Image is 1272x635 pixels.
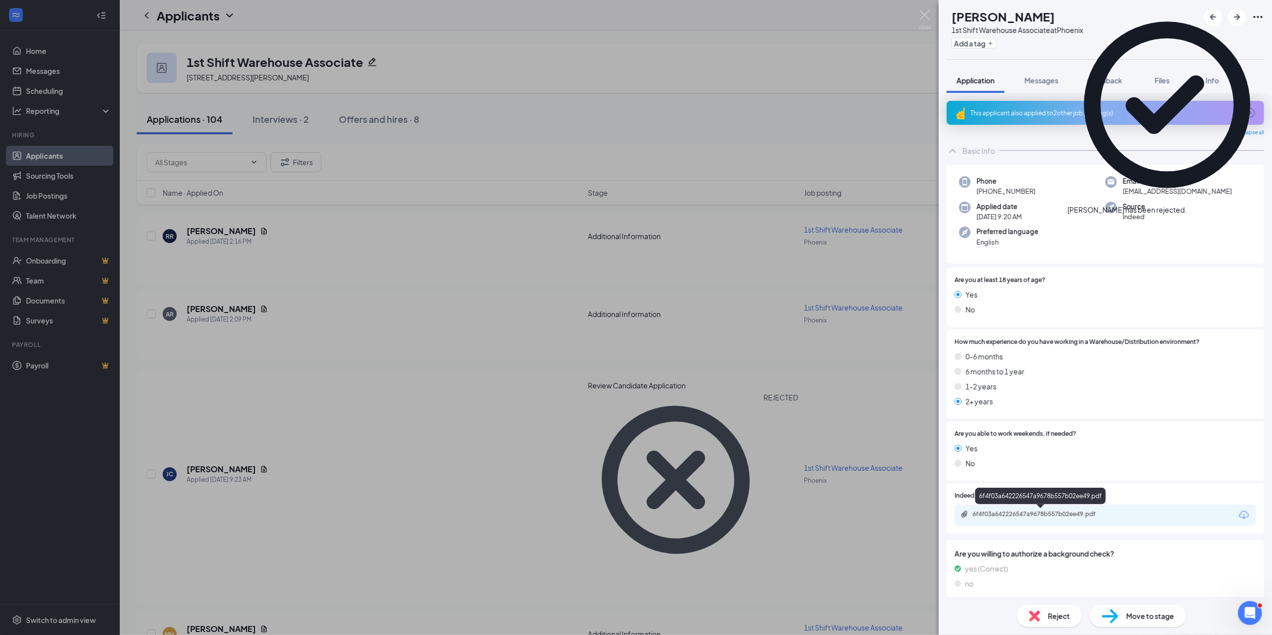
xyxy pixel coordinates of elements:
[955,276,1045,285] span: Are you at least 18 years of age?
[977,176,1035,186] span: Phone
[961,510,1122,520] a: Paperclip6f4f03a642226547a9678b557b02ee49.pdf
[1126,611,1174,622] span: Move to stage
[966,351,1003,362] span: 0-6 months
[977,212,1022,222] span: [DATE] 9:20 AM
[977,202,1022,212] span: Applied date
[1048,611,1070,622] span: Reject
[1067,5,1267,205] svg: CheckmarkCircle
[966,289,978,300] span: Yes
[1238,601,1262,625] iframe: Intercom live chat
[947,145,959,157] svg: ChevronUp
[952,8,1055,25] h1: [PERSON_NAME]
[1123,212,1145,222] span: Indeed
[966,396,993,407] span: 2+ years
[973,510,1112,518] div: 6f4f03a642226547a9678b557b02ee49.pdf
[955,491,999,501] span: Indeed Resume
[975,488,1106,504] div: 6f4f03a642226547a9678b557b02ee49.pdf
[966,443,978,454] span: Yes
[977,227,1038,237] span: Preferred language
[977,186,1035,196] span: [PHONE_NUMBER]
[957,76,995,85] span: Application
[1067,205,1187,215] div: [PERSON_NAME] has been rejected.
[965,563,1008,574] span: yes (Correct)
[955,337,1200,347] span: How much experience do you have working in a Warehouse/Distribution environment?
[955,548,1256,559] span: Are you willing to authorize a background check?
[1024,76,1058,85] span: Messages
[965,578,974,589] span: no
[988,40,994,46] svg: Plus
[966,366,1024,377] span: 6 months to 1 year
[966,458,975,469] span: No
[963,146,995,156] div: Basic Info
[961,510,969,518] svg: Paperclip
[971,109,1238,117] div: This applicant also applied to 2 other job posting(s)
[966,304,975,315] span: No
[966,381,997,392] span: 1-2 years
[955,429,1076,439] span: Are you able to work weekends, if needed?
[977,237,1038,247] span: English
[952,38,996,48] button: PlusAdd a tag
[1238,509,1250,521] svg: Download
[952,25,1083,35] div: 1st Shift Warehouse Associate at Phoenix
